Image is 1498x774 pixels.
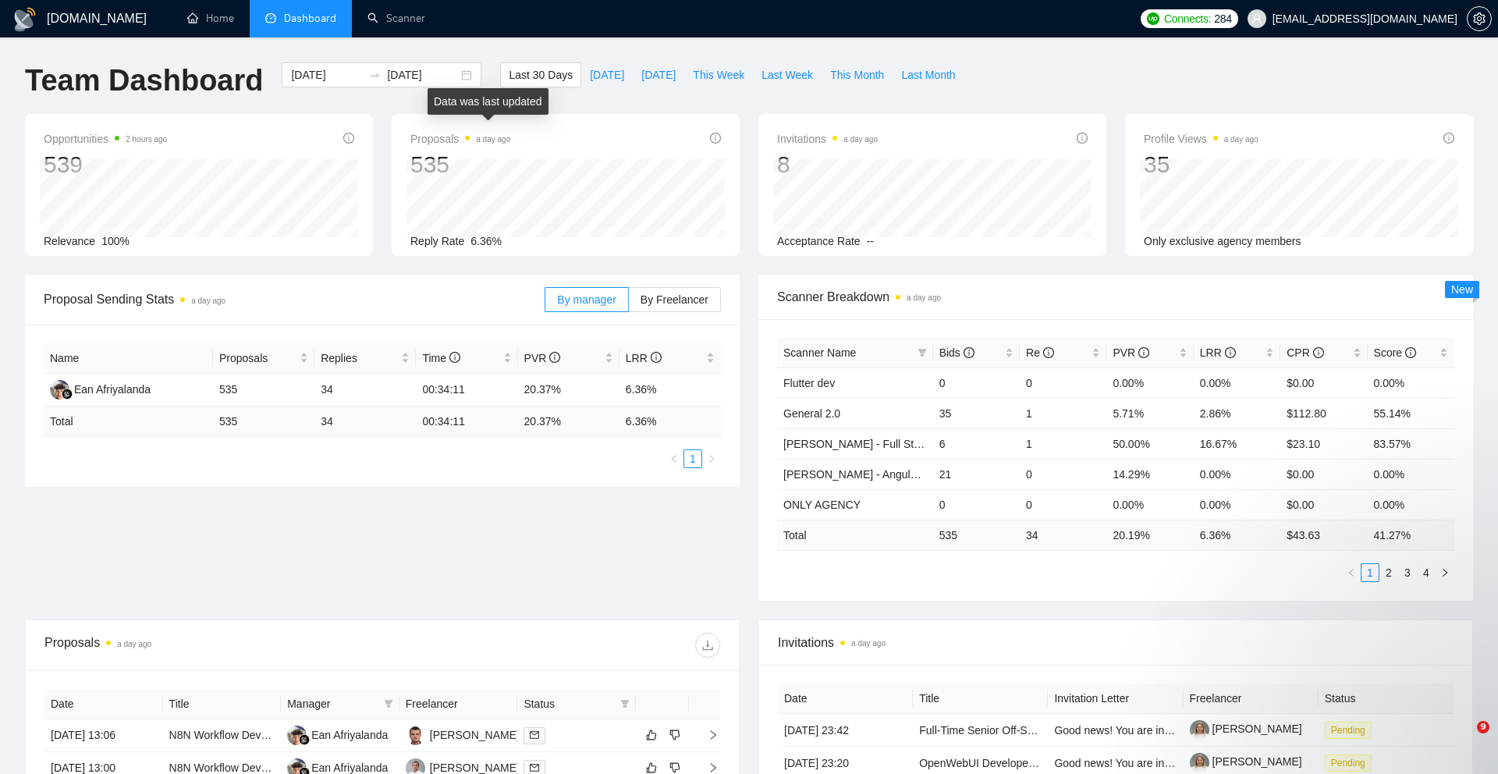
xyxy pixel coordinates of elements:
td: 20.37% [518,374,619,407]
a: OK[PERSON_NAME] [406,761,520,773]
div: [PERSON_NAME] [430,726,520,744]
td: 1 [1020,428,1106,459]
td: 0 [1020,489,1106,520]
button: [DATE] [633,62,684,87]
span: info-circle [1225,347,1236,358]
div: 535 [410,150,510,179]
span: PVR [524,352,561,364]
span: Re [1026,346,1054,359]
span: LRR [626,352,662,364]
span: 284 [1214,10,1231,27]
span: info-circle [651,352,662,363]
th: Invitation Letter [1048,683,1183,714]
th: Date [44,689,163,719]
span: to [368,69,381,81]
span: filter [381,692,396,715]
td: 0.00% [1106,367,1193,398]
span: Last Week [761,66,813,83]
span: Profile Views [1144,130,1258,148]
span: [DATE] [641,66,676,83]
button: [DATE] [581,62,633,87]
span: filter [914,341,930,364]
a: homeHome [187,12,234,25]
span: info-circle [343,133,354,144]
time: a day ago [851,639,886,648]
span: Time [422,352,460,364]
span: Proposal Sending Stats [44,289,545,309]
td: $0.00 [1280,367,1367,398]
td: Total [44,407,213,437]
th: Freelancer [1184,683,1319,714]
td: 20.37 % [518,407,619,437]
span: Opportunities [44,130,167,148]
a: EAEan Afriyalanda [287,761,388,773]
span: mail [530,730,539,740]
span: info-circle [964,347,974,358]
a: N8N Workflow Development for Meta Ads on Slack [169,762,416,774]
span: like [646,762,657,774]
a: Pending [1325,723,1378,736]
td: 16.67% [1194,428,1280,459]
th: Title [913,683,1048,714]
div: 35 [1144,150,1258,179]
span: info-circle [1443,133,1454,144]
iframe: Intercom live chat [1445,721,1482,758]
td: 0 [933,489,1020,520]
td: 6.36 % [619,407,721,437]
span: Bids [939,346,974,359]
a: [PERSON_NAME] - Angular, Vue.js [783,468,955,481]
td: 34 [314,407,416,437]
span: filter [617,692,633,715]
li: 4 [1417,563,1436,582]
li: 2 [1379,563,1398,582]
img: EA [50,380,69,399]
div: Ean Afriyalanda [74,381,151,398]
span: 6.36% [470,235,502,247]
span: setting [1468,12,1491,25]
span: LRR [1200,346,1236,359]
td: 1 [1020,398,1106,428]
th: Title [163,689,282,719]
li: Previous Page [1342,563,1361,582]
div: 8 [777,150,878,179]
img: upwork-logo.png [1147,12,1159,25]
td: 0 [933,367,1020,398]
span: 9 [1477,721,1489,733]
li: 3 [1398,563,1417,582]
a: 1 [684,450,701,467]
td: 535 [933,520,1020,550]
button: This Week [684,62,753,87]
span: Dashboard [284,12,336,25]
td: 21 [933,459,1020,489]
td: 2.86% [1194,398,1280,428]
span: Last Month [901,66,955,83]
span: This Month [830,66,884,83]
td: 55.14% [1368,398,1454,428]
a: [PERSON_NAME] [1190,755,1302,768]
span: Invitations [778,633,1454,652]
li: 1 [683,449,702,468]
span: By Freelancer [641,293,708,306]
span: Proposals [219,350,296,367]
a: searchScanner [367,12,425,25]
a: Flutter dev [783,377,835,389]
span: right [695,762,719,773]
li: Next Page [1436,563,1454,582]
span: right [707,454,716,463]
td: $ 43.63 [1280,520,1367,550]
td: 14.29% [1106,459,1193,489]
span: dislike [669,729,680,741]
td: 0 [1020,367,1106,398]
td: 34 [314,374,416,407]
td: Total [777,520,933,550]
button: setting [1467,6,1492,31]
th: Date [778,683,913,714]
a: EAEan Afriyalanda [287,728,388,740]
time: 2 hours ago [126,135,167,144]
a: ONLY AGENCY [783,499,861,511]
div: 539 [44,150,167,179]
td: 83.57% [1368,428,1454,459]
span: CPR [1287,346,1323,359]
td: $23.10 [1280,428,1367,459]
td: 6 [933,428,1020,459]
